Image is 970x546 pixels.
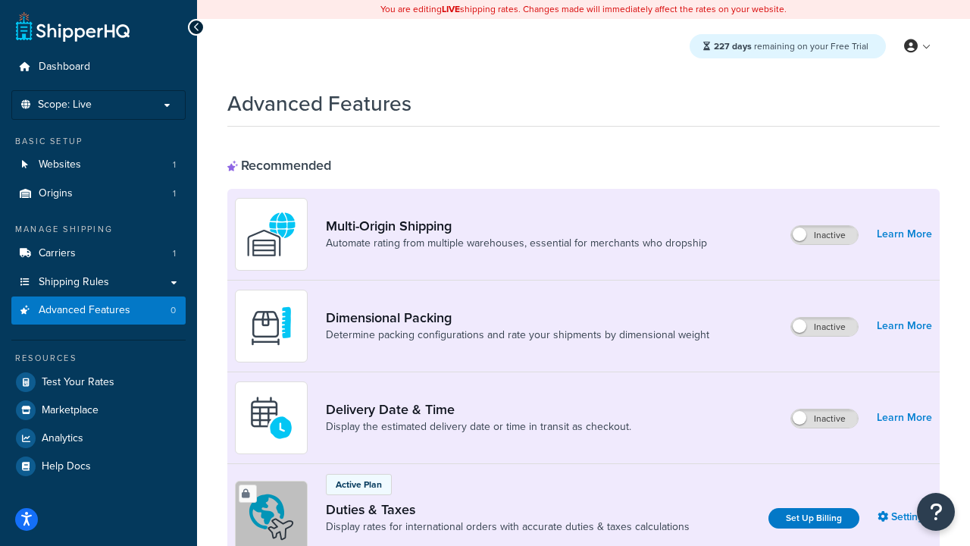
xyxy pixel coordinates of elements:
[791,318,858,336] label: Inactive
[173,187,176,200] span: 1
[11,425,186,452] a: Analytics
[38,99,92,111] span: Scope: Live
[791,226,858,244] label: Inactive
[791,409,858,428] label: Inactive
[11,180,186,208] a: Origins1
[11,240,186,268] a: Carriers1
[39,187,73,200] span: Origins
[171,304,176,317] span: 0
[11,352,186,365] div: Resources
[326,501,690,518] a: Duties & Taxes
[39,304,130,317] span: Advanced Features
[39,61,90,74] span: Dashboard
[714,39,868,53] span: remaining on your Free Trial
[326,419,631,435] a: Display the estimated delivery date or time in transit as checkout.
[11,268,186,297] a: Shipping Rules
[227,89,411,118] h1: Advanced Features
[442,2,460,16] b: LIVE
[326,236,707,251] a: Automate rating from multiple warehouses, essential for merchants who dropship
[768,508,859,529] a: Set Up Billing
[11,240,186,268] li: Carriers
[714,39,752,53] strong: 227 days
[326,401,631,418] a: Delivery Date & Time
[326,218,707,234] a: Multi-Origin Shipping
[11,297,186,325] li: Advanced Features
[877,315,932,337] a: Learn More
[39,276,109,289] span: Shipping Rules
[245,391,298,444] img: gfkeb5ejjkALwAAAABJRU5ErkJggg==
[42,432,83,445] span: Analytics
[173,158,176,171] span: 1
[11,369,186,396] a: Test Your Rates
[42,460,91,473] span: Help Docs
[326,309,709,326] a: Dimensional Packing
[42,404,99,417] span: Marketplace
[11,223,186,236] div: Manage Shipping
[877,224,932,245] a: Learn More
[11,53,186,81] a: Dashboard
[11,180,186,208] li: Origins
[39,247,76,260] span: Carriers
[245,300,298,353] img: DTVBYsAAAAAASUVORK5CYII=
[245,208,298,261] img: WatD5o0RtDAAAAAElFTkSuQmCC
[11,151,186,179] li: Websites
[11,453,186,480] a: Help Docs
[878,507,932,528] a: Settings
[917,493,955,531] button: Open Resource Center
[42,376,114,389] span: Test Your Rates
[336,478,382,491] p: Active Plan
[39,158,81,171] span: Websites
[173,247,176,260] span: 1
[11,297,186,325] a: Advanced Features0
[326,519,690,535] a: Display rates for international orders with accurate duties & taxes calculations
[326,328,709,343] a: Determine packing configurations and rate your shipments by dimensional weight
[227,157,331,174] div: Recommended
[877,407,932,428] a: Learn More
[11,397,186,424] a: Marketplace
[11,151,186,179] a: Websites1
[11,135,186,148] div: Basic Setup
